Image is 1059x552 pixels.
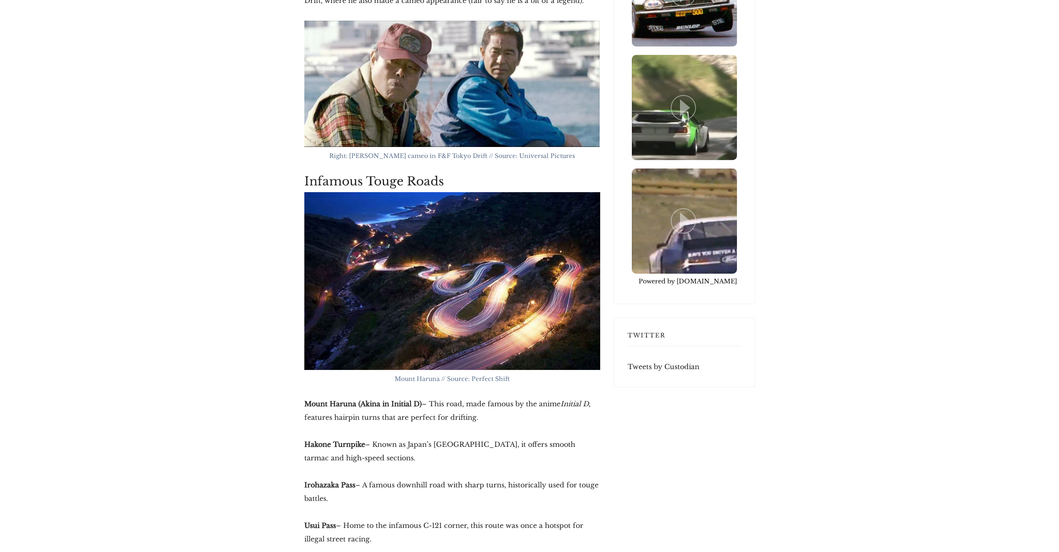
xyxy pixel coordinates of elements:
[304,481,355,489] strong: Irohazaka Pass
[395,375,510,383] span: Mount Haruna // Source: Perfect Shift
[329,152,575,160] span: Right: [PERSON_NAME] cameo in F&F Tokyo Drift // Source: Universal Pictures
[628,332,741,346] h3: Twitter
[304,397,600,424] p: – This road, made famous by the anime , features hairpin turns that are perfect for drifting.
[628,362,699,371] a: Tweets by Custodian
[304,400,422,408] strong: Mount Haruna (Akina in Initial D)
[304,438,600,465] p: – Known as Japan’s [GEOGRAPHIC_DATA], it offers smooth tarmac and high-speed sections.
[639,275,737,288] a: Powered by [DOMAIN_NAME]
[304,440,365,449] strong: Hakone Turnpike
[304,521,336,530] strong: Usui Pass
[304,519,600,546] p: – Home to the infamous C-121 corner, this route was once a hotspot for illegal street racing.
[561,400,589,408] em: Initial D
[304,174,600,189] h2: Infamous Touge Roads
[304,478,600,505] p: – A famous downhill road with sharp turns, historically used for touge battles.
